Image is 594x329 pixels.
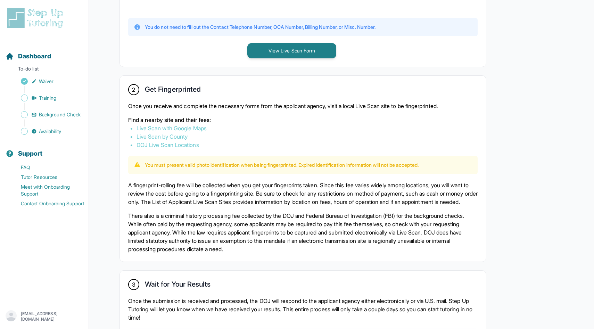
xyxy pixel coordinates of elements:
button: [EMAIL_ADDRESS][DOMAIN_NAME] [6,310,83,323]
a: DOJ Live Scan Locations [137,141,199,148]
h2: Wait for Your Results [145,280,211,291]
p: Find a nearby site and their fees: [128,116,478,124]
span: Support [18,149,43,158]
p: Once the submission is received and processed, the DOJ will respond to the applicant agency eithe... [128,297,478,322]
a: View Live Scan Form [247,47,336,54]
span: Availability [39,128,61,135]
a: Dashboard [6,51,51,61]
p: To-do list [3,65,86,75]
p: Once you receive and complete the necessary forms from the applicant agency, visit a local Live S... [128,102,478,110]
a: Availability [6,126,89,136]
span: Waiver [39,78,53,85]
a: Live Scan by County [137,133,188,140]
span: Training [39,94,57,101]
a: Background Check [6,110,89,120]
a: Waiver [6,76,89,86]
p: There also is a criminal history processing fee collected by the DOJ and Federal Bureau of Invest... [128,212,478,253]
p: [EMAIL_ADDRESS][DOMAIN_NAME] [21,311,83,322]
button: View Live Scan Form [247,43,336,58]
a: Training [6,93,89,103]
span: 3 [132,280,135,289]
h2: Get Fingerprinted [145,85,201,96]
button: Dashboard [3,40,86,64]
a: Tutor Resources [6,172,89,182]
a: Live Scan with Google Maps [137,125,207,132]
p: You must present valid photo identification when being fingerprinted. Expired identification info... [145,162,419,168]
p: A fingerprint-rolling fee will be collected when you get your fingerprints taken. Since this fee ... [128,181,478,206]
span: Dashboard [18,51,51,61]
span: Background Check [39,111,81,118]
a: Meet with Onboarding Support [6,182,89,199]
img: logo [6,7,67,29]
a: Contact Onboarding Support [6,199,89,208]
p: You do not need to fill out the Contact Telephone Number, OCA Number, Billing Number, or Misc. Nu... [145,24,376,31]
a: FAQ [6,163,89,172]
button: Support [3,138,86,161]
span: 2 [132,85,135,94]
